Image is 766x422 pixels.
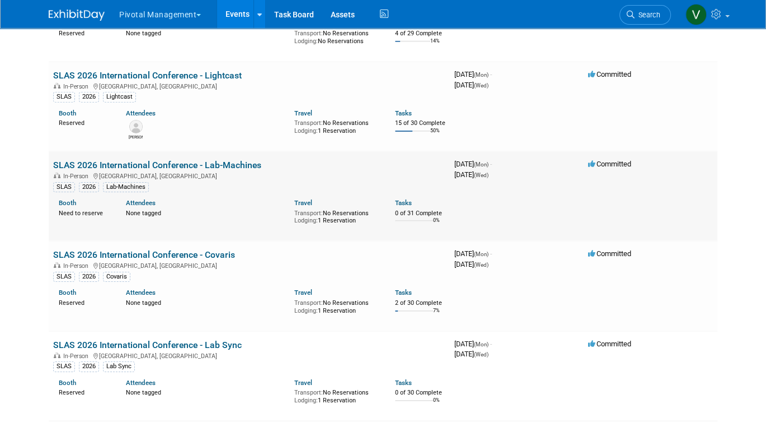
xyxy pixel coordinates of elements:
[474,262,488,268] span: (Wed)
[53,171,445,180] div: [GEOGRAPHIC_DATA], [GEOGRAPHIC_DATA]
[294,299,323,307] span: Transport:
[619,5,671,25] a: Search
[588,70,631,78] span: Committed
[395,299,445,307] div: 2 of 30 Complete
[79,361,99,372] div: 2026
[474,161,488,168] span: (Mon)
[294,127,318,135] span: Lodging:
[53,340,242,350] a: SLAS 2026 International Conference - Lab Sync
[588,249,631,258] span: Committed
[294,109,312,117] a: Travel
[474,251,488,257] span: (Mon)
[59,27,109,38] div: Reserved
[126,289,156,296] a: Attendees
[685,4,707,25] img: Valerie Weld
[294,117,378,135] div: No Reservations 1 Reservation
[53,261,445,270] div: [GEOGRAPHIC_DATA], [GEOGRAPHIC_DATA]
[53,70,242,81] a: SLAS 2026 International Conference - Lightcast
[395,109,412,117] a: Tasks
[490,249,492,258] span: -
[454,170,488,179] span: [DATE]
[59,289,76,296] a: Booth
[395,379,412,387] a: Tasks
[474,82,488,89] span: (Wed)
[53,249,235,260] a: SLAS 2026 International Conference - Covaris
[126,379,156,387] a: Attendees
[454,340,492,348] span: [DATE]
[294,207,378,225] div: No Reservations 1 Reservation
[395,30,445,38] div: 4 of 29 Complete
[474,72,488,78] span: (Mon)
[454,350,488,358] span: [DATE]
[103,92,136,102] div: Lightcast
[63,173,92,180] span: In-Person
[430,128,440,143] td: 50%
[454,70,492,78] span: [DATE]
[54,173,60,178] img: In-Person Event
[588,160,631,168] span: Committed
[79,272,99,282] div: 2026
[395,199,412,207] a: Tasks
[474,351,488,358] span: (Wed)
[126,207,285,217] div: None tagged
[294,217,318,224] span: Lodging:
[490,160,492,168] span: -
[294,38,318,45] span: Lodging:
[79,92,99,102] div: 2026
[474,172,488,178] span: (Wed)
[433,397,440,412] td: 0%
[294,289,312,296] a: Travel
[53,81,445,90] div: [GEOGRAPHIC_DATA], [GEOGRAPHIC_DATA]
[294,27,378,45] div: No Reservations No Reservations
[294,387,378,404] div: No Reservations 1 Reservation
[294,307,318,314] span: Lodging:
[59,387,109,397] div: Reserved
[294,210,323,217] span: Transport:
[54,262,60,268] img: In-Person Event
[103,361,135,372] div: Lab Sync
[395,210,445,217] div: 0 of 31 Complete
[59,117,109,127] div: Reserved
[294,397,318,404] span: Lodging:
[430,38,440,53] td: 14%
[454,249,492,258] span: [DATE]
[294,379,312,387] a: Travel
[395,389,445,397] div: 0 of 30 Complete
[54,353,60,358] img: In-Person Event
[59,297,109,307] div: Reserved
[126,297,285,307] div: None tagged
[294,389,323,396] span: Transport:
[59,379,76,387] a: Booth
[53,92,75,102] div: SLAS
[294,30,323,37] span: Transport:
[294,297,378,314] div: No Reservations 1 Reservation
[126,27,285,38] div: None tagged
[59,109,76,117] a: Booth
[126,199,156,207] a: Attendees
[294,199,312,207] a: Travel
[79,182,99,192] div: 2026
[433,308,440,323] td: 7%
[59,199,76,207] a: Booth
[53,160,261,170] a: SLAS 2026 International Conference - Lab-Machines
[63,353,92,360] span: In-Person
[126,387,285,397] div: None tagged
[54,83,60,89] img: In-Person Event
[433,217,440,233] td: 0%
[103,182,149,192] div: Lab-Machines
[635,11,660,19] span: Search
[53,182,75,192] div: SLAS
[126,109,156,117] a: Attendees
[49,10,105,21] img: ExhibitDay
[490,70,492,78] span: -
[129,133,143,140] div: Rajen Mistry
[454,160,492,168] span: [DATE]
[103,272,130,282] div: Covaris
[454,81,488,89] span: [DATE]
[294,119,323,127] span: Transport:
[474,341,488,347] span: (Mon)
[53,361,75,372] div: SLAS
[63,262,92,270] span: In-Person
[63,83,92,90] span: In-Person
[53,272,75,282] div: SLAS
